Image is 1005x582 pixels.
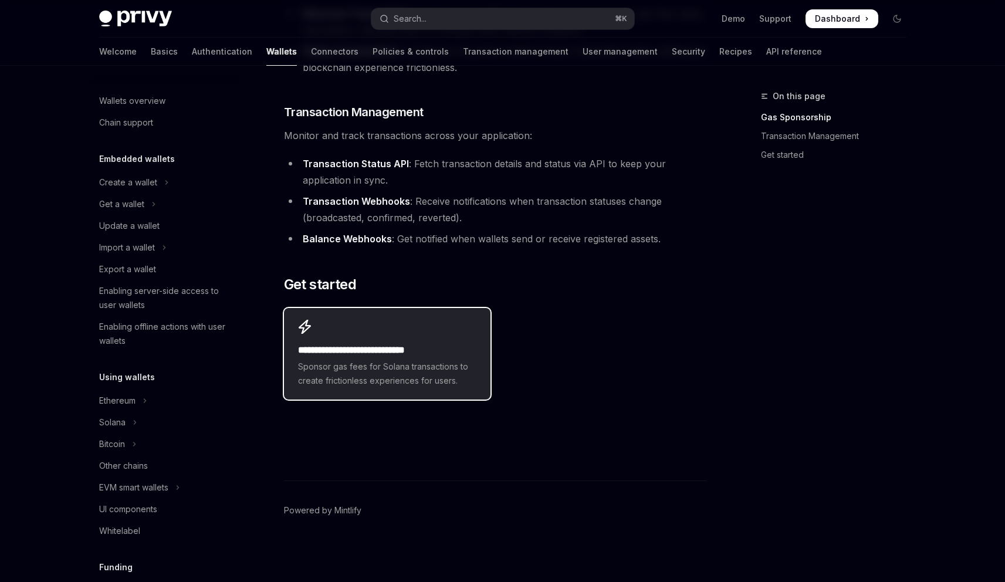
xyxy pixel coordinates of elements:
button: Toggle Import a wallet section [90,237,240,258]
div: EVM smart wallets [99,481,168,495]
a: Transaction Management [761,127,916,145]
li: : Fetch transaction details and status via API to keep your application in sync. [284,155,707,188]
strong: Transaction Status API [303,158,409,170]
span: Sponsor gas fees for Solana transactions to create frictionless experiences for users. [298,360,476,388]
div: Get a wallet [99,197,144,211]
a: Support [759,13,791,25]
li: : Receive notifications when transaction statuses change (broadcasted, confirmed, reverted). [284,193,707,226]
span: On this page [773,89,825,103]
div: Import a wallet [99,241,155,255]
span: Transaction Management [284,104,424,120]
img: dark logo [99,11,172,27]
div: Enabling server-side access to user wallets [99,284,233,312]
div: Update a wallet [99,219,160,233]
strong: Balance Webhooks [303,233,392,245]
span: Get started [284,275,356,294]
a: Get started [761,145,916,164]
button: Toggle Solana section [90,412,240,433]
a: Wallets overview [90,90,240,111]
h5: Funding [99,560,133,574]
button: Open search [371,8,634,29]
a: Authentication [192,38,252,66]
h5: Using wallets [99,370,155,384]
div: Whitelabel [99,524,140,538]
a: Basics [151,38,178,66]
a: Enabling offline actions with user wallets [90,316,240,351]
a: User management [583,38,658,66]
span: Dashboard [815,13,860,25]
h5: Embedded wallets [99,152,175,166]
a: Gas Sponsorship [761,108,916,127]
button: Toggle Ethereum section [90,390,240,411]
a: Wallets [266,38,297,66]
a: Other chains [90,455,240,476]
a: Policies & controls [373,38,449,66]
a: Transaction management [463,38,569,66]
button: Toggle Bitcoin section [90,434,240,455]
div: Chain support [99,116,153,130]
a: Welcome [99,38,137,66]
div: Other chains [99,459,148,473]
a: Connectors [311,38,358,66]
div: UI components [99,502,157,516]
div: Solana [99,415,126,429]
a: Export a wallet [90,259,240,280]
div: Ethereum [99,394,136,408]
a: UI components [90,499,240,520]
span: ⌘ K [615,14,627,23]
div: Create a wallet [99,175,157,190]
a: Enabling server-side access to user wallets [90,280,240,316]
a: Chain support [90,112,240,133]
a: API reference [766,38,822,66]
a: Update a wallet [90,215,240,236]
a: Demo [722,13,745,25]
button: Toggle Get a wallet section [90,194,240,215]
div: Bitcoin [99,437,125,451]
a: Recipes [719,38,752,66]
button: Toggle Create a wallet section [90,172,240,193]
div: Export a wallet [99,262,156,276]
strong: Transaction Webhooks [303,195,410,207]
a: Powered by Mintlify [284,505,361,516]
a: Whitelabel [90,520,240,542]
div: Search... [394,12,427,26]
button: Toggle EVM smart wallets section [90,477,240,498]
div: Wallets overview [99,94,165,108]
li: : Get notified when wallets send or receive registered assets. [284,231,707,247]
button: Toggle dark mode [888,9,906,28]
a: Dashboard [806,9,878,28]
div: Enabling offline actions with user wallets [99,320,233,348]
a: Security [672,38,705,66]
span: Monitor and track transactions across your application: [284,127,707,144]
